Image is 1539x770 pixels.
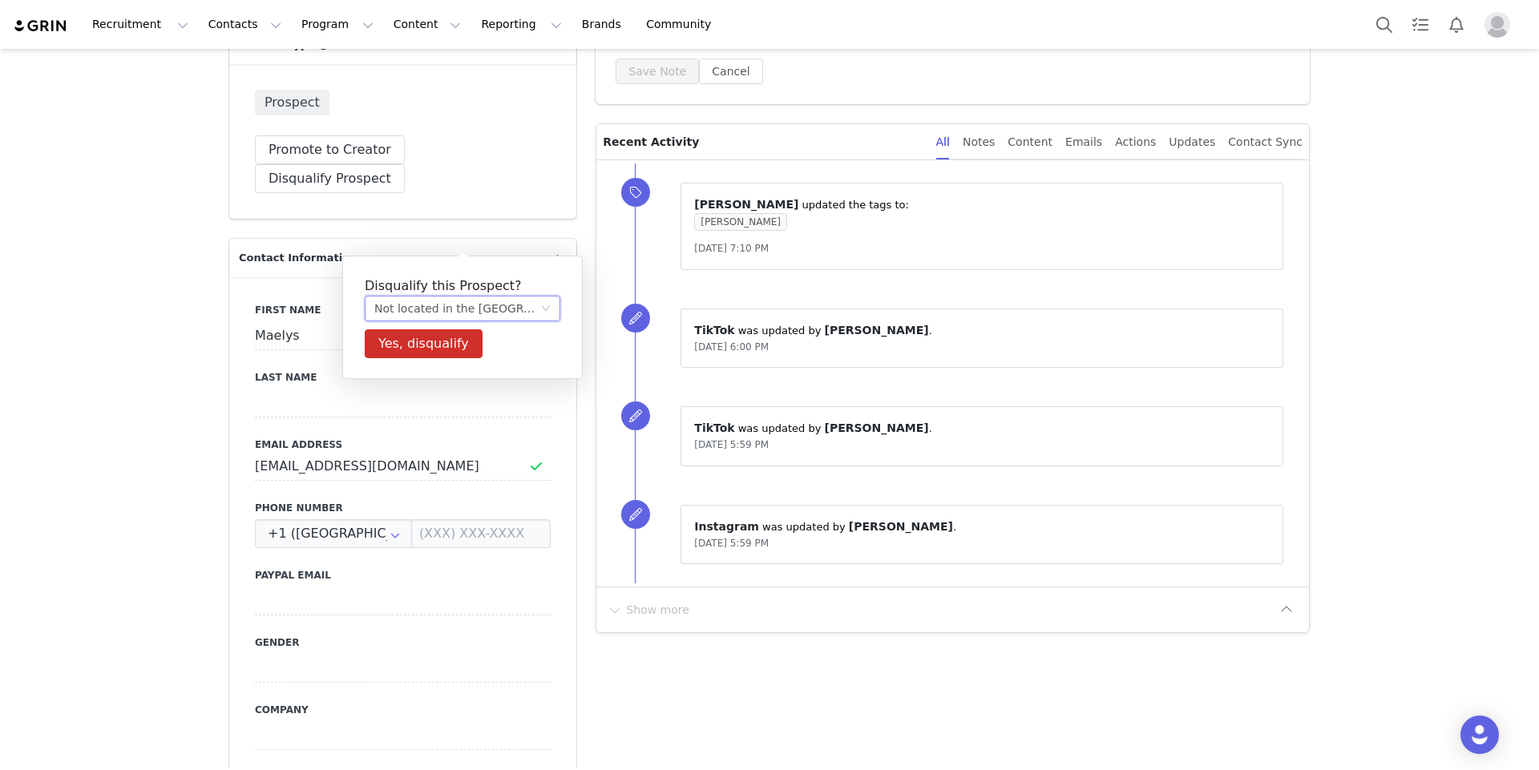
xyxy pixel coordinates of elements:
[1439,6,1474,42] button: Notifications
[616,58,699,84] button: Save Note
[199,6,291,42] button: Contacts
[13,18,69,34] img: grin logo
[374,296,540,320] div: Not located in the USA/Can’t ship
[255,437,551,452] label: Email Address
[694,243,769,254] span: [DATE] 7:10 PM
[255,370,551,385] label: Last Name
[255,635,551,650] label: Gender
[694,520,759,533] span: Instagram
[1228,124,1303,160] div: Contact Sync
[1169,124,1215,160] div: Updates
[825,421,929,434] span: [PERSON_NAME]
[963,124,995,160] div: Notes
[255,519,412,548] div: United States
[1484,12,1510,38] img: placeholder-profile.jpg
[825,324,929,337] span: [PERSON_NAME]
[255,452,551,481] input: Email Address
[1475,12,1526,38] button: Profile
[694,421,734,434] span: TikTok
[936,124,950,160] div: All
[292,6,383,42] button: Program
[255,703,551,717] label: Company
[255,90,329,115] span: Prospect
[694,538,769,549] span: [DATE] 5:59 PM
[255,164,405,193] button: Disqualify Prospect
[694,324,734,337] span: TikTok
[13,13,658,30] body: Rich Text Area. Press ALT-0 for help.
[694,420,1270,437] p: ⁨ ⁩ was updated by ⁨ ⁩.
[255,135,405,164] button: Promote to Creator
[694,322,1270,339] p: ⁨ ⁩ was updated by ⁨ ⁩.
[1115,124,1156,160] div: Actions
[1460,716,1499,754] div: Open Intercom Messenger
[365,276,560,296] h5: Disqualify this Prospect?
[1065,124,1102,160] div: Emails
[694,518,1270,535] p: ⁨ ⁩ was updated by ⁨ ⁩.
[694,196,1270,213] p: ⁨ ⁩ updated the tags to:
[694,439,769,450] span: [DATE] 5:59 PM
[603,124,923,159] p: Recent Activity
[255,568,551,583] label: Paypal Email
[541,304,551,315] i: icon: down
[255,303,551,317] label: First Name
[365,329,483,358] button: Yes, disqualify
[694,213,787,231] span: [PERSON_NAME]
[699,58,762,84] button: Cancel
[1367,6,1402,42] button: Search
[411,519,551,548] input: (XXX) XXX-XXXX
[255,501,551,515] label: Phone Number
[572,6,636,42] a: Brands
[694,198,798,211] span: [PERSON_NAME]
[1403,6,1438,42] a: Tasks
[471,6,571,42] button: Reporting
[83,6,198,42] button: Recruitment
[849,520,953,533] span: [PERSON_NAME]
[384,6,471,42] button: Content
[1008,124,1052,160] div: Content
[694,341,769,353] span: [DATE] 6:00 PM
[606,597,690,623] button: Show more
[255,519,412,548] input: Country
[636,6,728,42] a: Community
[239,250,357,266] span: Contact Information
